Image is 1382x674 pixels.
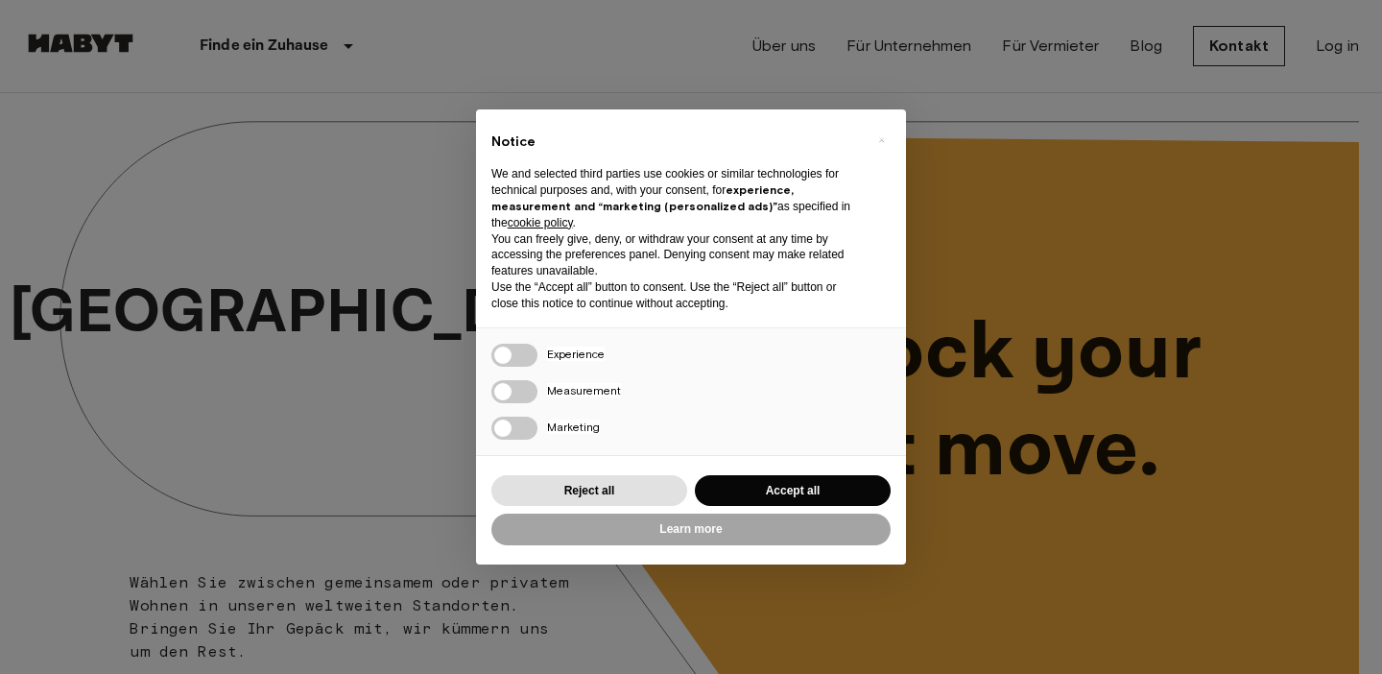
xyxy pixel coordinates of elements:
span: × [878,129,885,152]
strong: experience, measurement and “marketing (personalized ads)” [491,182,794,213]
button: Reject all [491,475,687,507]
span: Marketing [547,420,600,434]
span: Experience [547,347,605,361]
p: Use the “Accept all” button to consent. Use the “Reject all” button or close this notice to conti... [491,279,860,312]
span: Measurement [547,383,621,397]
a: cookie policy [508,216,573,229]
p: We and selected third parties use cookies or similar technologies for technical purposes and, wit... [491,166,860,230]
p: You can freely give, deny, or withdraw your consent at any time by accessing the preferences pane... [491,231,860,279]
button: Close this notice [866,125,896,156]
button: Learn more [491,514,891,545]
button: Accept all [695,475,891,507]
h2: Notice [491,132,860,152]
